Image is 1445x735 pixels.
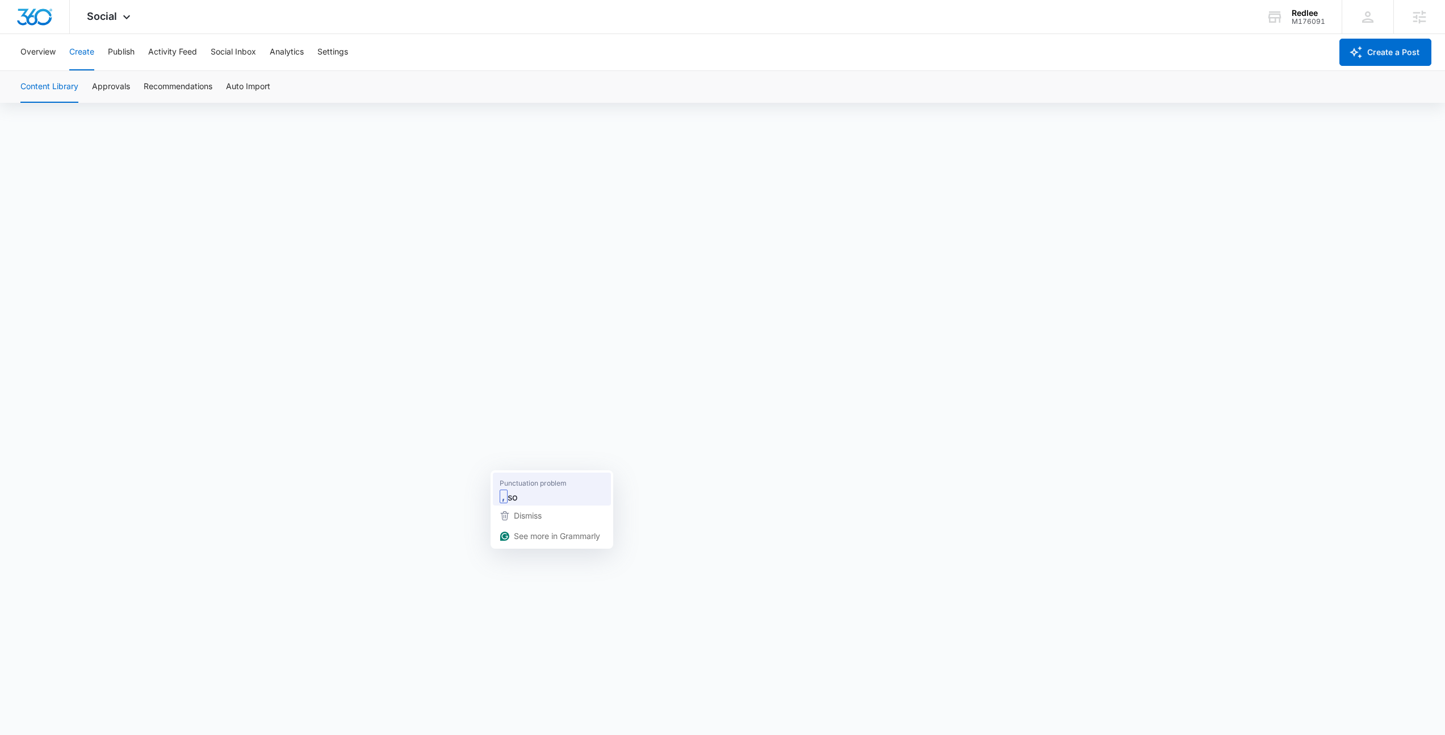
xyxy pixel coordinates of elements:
[144,71,212,103] button: Recommendations
[226,71,270,103] button: Auto Import
[270,34,304,70] button: Analytics
[108,34,135,70] button: Publish
[148,34,197,70] button: Activity Feed
[69,34,94,70] button: Create
[1292,9,1325,18] div: account name
[211,34,256,70] button: Social Inbox
[87,10,117,22] span: Social
[92,71,130,103] button: Approvals
[1292,18,1325,26] div: account id
[317,34,348,70] button: Settings
[20,34,56,70] button: Overview
[20,71,78,103] button: Content Library
[1339,39,1431,66] button: Create a Post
